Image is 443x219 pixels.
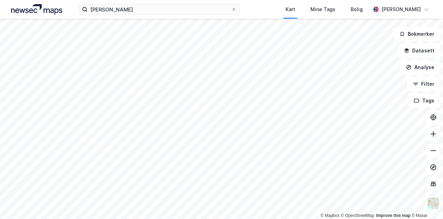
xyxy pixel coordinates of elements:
button: Analyse [400,60,440,74]
button: Datasett [398,44,440,58]
button: Tags [408,94,440,108]
button: Bokmerker [394,27,440,41]
a: Mapbox [320,213,340,218]
img: logo.a4113a55bc3d86da70a041830d287a7e.svg [11,4,62,15]
div: Mine Tags [310,5,335,14]
div: Bolig [351,5,363,14]
div: Kontrollprogram for chat [408,186,443,219]
input: Søk på adresse, matrikkel, gårdeiere, leietakere eller personer [88,4,231,15]
iframe: Chat Widget [408,186,443,219]
div: [PERSON_NAME] [381,5,421,14]
a: Improve this map [376,213,410,218]
a: OpenStreetMap [341,213,374,218]
button: Filter [407,77,440,91]
div: Kart [286,5,295,14]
